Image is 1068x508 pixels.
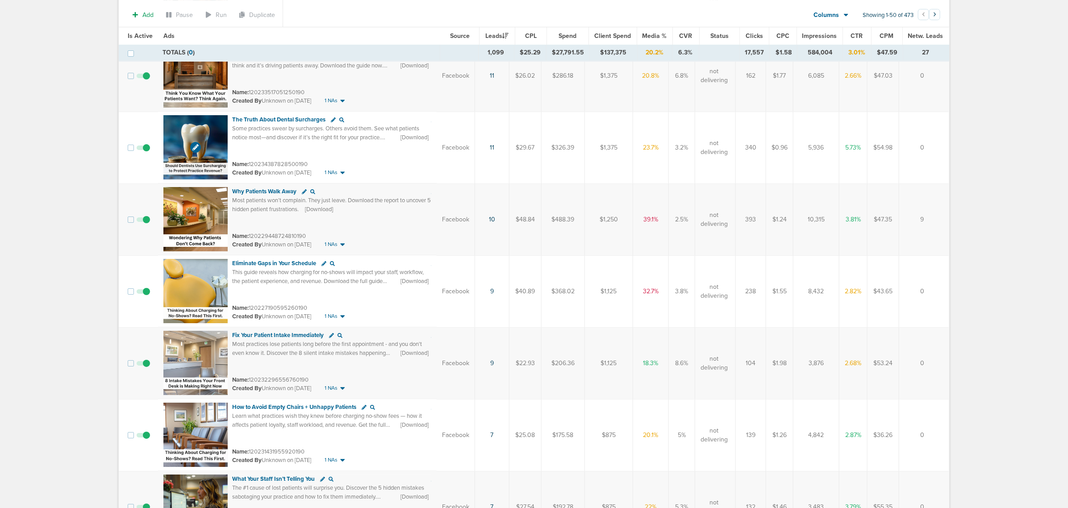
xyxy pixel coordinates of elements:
span: 1 NAs [325,241,338,248]
span: Created By [232,97,262,104]
td: $27,791.55 [546,45,589,61]
td: 18.3% [633,327,669,399]
span: not delivering [701,67,728,84]
span: [Download] [305,205,333,213]
td: $29.67 [509,112,542,183]
td: 39.1% [633,183,669,255]
td: $48.84 [509,183,542,255]
span: CPM [880,32,894,40]
td: 139 [736,399,766,471]
td: 3.81% [839,183,868,255]
td: 9 [899,183,949,255]
td: 5,936 [793,112,839,183]
td: 340 [736,112,766,183]
td: $488.39 [542,183,585,255]
span: Created By [232,169,262,176]
span: Showing 1-50 of 473 [863,12,914,19]
small: Unknown on [DATE] [232,312,311,321]
span: Name: [232,376,249,383]
span: Source [450,32,470,40]
button: Add [128,8,159,21]
td: $36.26 [868,399,899,471]
a: 9 [490,359,494,367]
td: TOTALS ( ) [157,45,440,61]
small: 120234387828500190 [232,161,308,168]
td: $26.02 [509,40,542,112]
td: $875 [585,399,633,471]
span: [Download] [400,62,429,70]
span: Impressions [802,32,837,40]
span: not delivering [701,211,728,228]
span: Created By [232,457,262,464]
small: Unknown on [DATE] [232,169,311,177]
small: 120233517051250190 [232,89,305,96]
td: $286.18 [542,40,585,112]
span: [Download] [400,133,429,142]
img: Ad image [163,187,228,251]
td: $1,125 [585,327,633,399]
span: 0 [189,49,193,56]
span: Created By [232,241,262,248]
td: 393 [736,183,766,255]
td: 27 [903,45,952,61]
span: The gap between what you believe and what patients want is bigger than you think and it’s driving... [232,53,424,69]
td: Facebook [437,255,475,327]
td: 2.68% [839,327,868,399]
span: not delivering [701,283,728,300]
td: 2.87% [839,399,868,471]
small: Unknown on [DATE] [232,241,311,249]
span: Status [710,32,729,40]
span: CPC [776,32,789,40]
span: [Download] [400,277,429,285]
td: 3,876 [793,327,839,399]
td: $1,125 [585,255,633,327]
td: 584,004 [797,45,843,61]
span: Most practices lose patients long before the first appointment - and you don't even know it. Disc... [232,341,422,365]
img: Ad image [163,43,228,108]
span: Add [142,11,154,19]
td: 6.3% [672,45,699,61]
td: Facebook [437,399,475,471]
td: $1.77 [766,40,793,112]
td: 6.8% [669,40,695,112]
td: 2.5% [669,183,695,255]
td: 6,085 [793,40,839,112]
small: 120231431955920190 [232,448,305,455]
span: Created By [232,313,262,320]
td: $326.39 [542,112,585,183]
td: $175.58 [542,399,585,471]
td: 3.8% [669,255,695,327]
span: not delivering [701,426,728,444]
td: $1.55 [766,255,793,327]
td: 0 [899,255,949,327]
span: Is Active [128,32,153,40]
a: 11 [490,72,494,79]
td: 0 [899,399,949,471]
td: $1.58 [770,45,797,61]
span: 1 NAs [325,384,338,392]
td: $1,375 [585,40,633,112]
td: 1,099 [478,45,514,61]
td: 162 [736,40,766,112]
small: 120232296556760190 [232,376,309,383]
img: Ad image [163,403,228,467]
td: 5.73% [839,112,868,183]
td: $25.08 [509,399,542,471]
span: Name: [232,304,249,312]
td: 2.66% [839,40,868,112]
td: $25.29 [514,45,546,61]
span: Columns [814,11,839,20]
td: $1.98 [766,327,793,399]
span: 1 NAs [325,456,338,464]
td: $22.93 [509,327,542,399]
span: CVR [680,32,693,40]
span: Eliminate Gaps in Your Schedule [232,260,316,267]
td: $43.65 [868,255,899,327]
span: CTR [851,32,863,40]
td: 17,557 [739,45,770,61]
td: 23.7% [633,112,669,183]
td: $206.36 [542,327,585,399]
td: $368.02 [542,255,585,327]
span: [Download] [400,421,429,429]
td: $1.24 [766,183,793,255]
